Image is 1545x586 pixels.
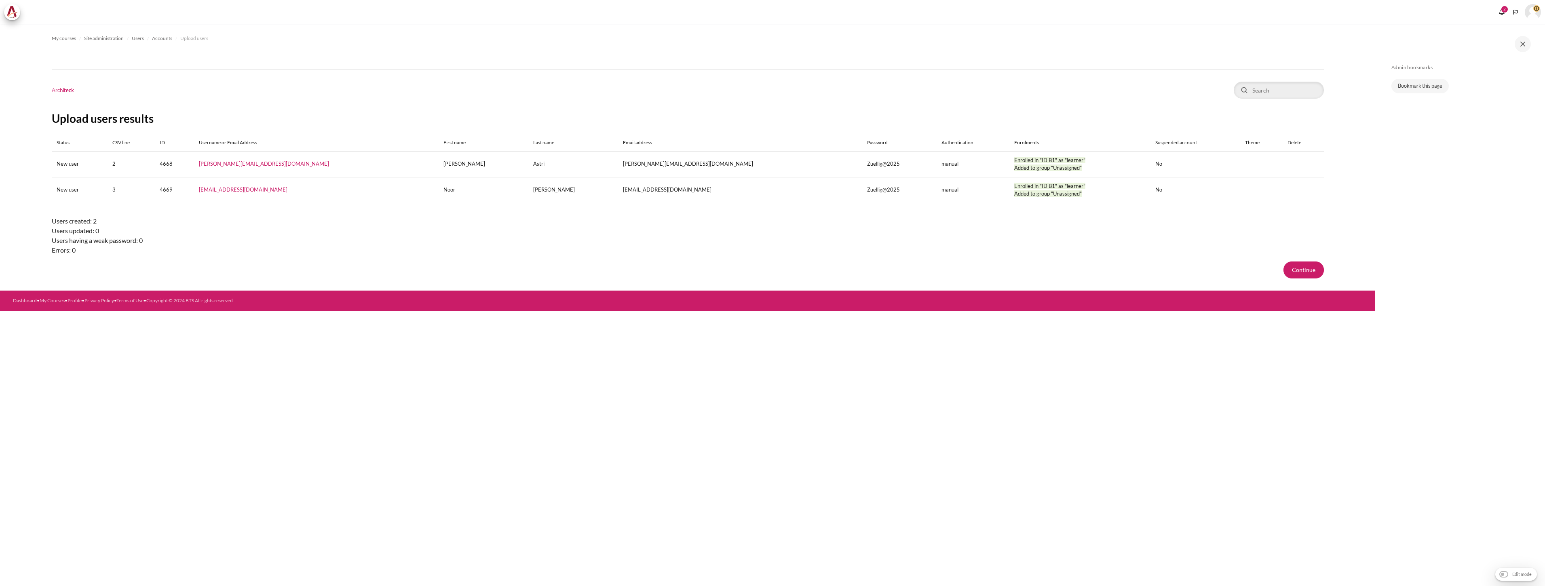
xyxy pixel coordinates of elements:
a: Architeck Architeck [4,4,24,20]
a: [PERSON_NAME][EMAIL_ADDRESS][DOMAIN_NAME] [199,160,329,167]
a: My Courses [40,297,65,304]
th: First name [439,134,528,152]
span: 4668 [160,160,173,167]
div: Show notification window with 2 new notifications [1496,6,1508,18]
span: Upload users [180,35,208,42]
button: Continue [1283,261,1324,278]
span: [PERSON_NAME][EMAIL_ADDRESS][DOMAIN_NAME] [623,160,753,167]
nav: Navigation bar [52,32,1324,45]
span: [EMAIL_ADDRESS][DOMAIN_NAME] [623,186,711,193]
a: Site administration [84,34,124,43]
h5: Admin bookmarks [1391,64,1527,71]
span: New user [57,160,79,167]
th: Suspended account [1150,134,1240,152]
span: 4669 [160,186,173,193]
a: Profile [68,297,82,304]
th: Authentication [937,134,1009,152]
th: Theme [1240,134,1283,152]
span: 2 [112,160,116,167]
span: Site administration [84,35,124,42]
span: Accounts [152,35,172,42]
a: My courses [52,34,76,43]
th: Email address [618,134,863,152]
span: Enrolled in "ID B1" as "learner" Added to group "Unassigned" [1014,183,1085,197]
span: Zuellig@2025 [867,160,900,167]
span: New user [57,186,79,193]
th: Status [52,134,108,152]
th: Last name [528,134,618,152]
a: Terms of Use [116,297,144,304]
span: Astri [533,160,545,167]
span: No [1155,186,1162,193]
span: [PERSON_NAME] [443,160,485,167]
p: Users created: 2 Users updated: 0 Users having a weak password: 0 Errors: 0 [52,216,1324,255]
input: Search [1234,82,1324,99]
th: Password [862,134,936,152]
span: manual [941,186,958,193]
a: Upload users [180,34,208,43]
th: Enrolments [1009,134,1150,152]
a: [EMAIL_ADDRESS][DOMAIN_NAME] [199,186,287,193]
a: Copyright © 2024 BTS All rights reserved [146,297,233,304]
th: Username or Email Address [194,134,439,152]
span: No [1155,160,1162,167]
span: Enrolled in "ID B1" as "learner" Added to group "Unassigned" [1014,157,1085,171]
span: Noor [443,186,455,193]
div: • • • • • [13,297,784,304]
span: 3 [112,186,116,193]
th: Delete [1283,134,1323,152]
div: 2 [1501,6,1508,13]
th: ID [155,134,194,152]
a: User menu [1525,4,1541,20]
a: Accounts [152,34,172,43]
a: Dashboard [13,297,37,304]
a: Bookmark this page [1391,79,1449,93]
span: manual [941,160,958,167]
a: Privacy Policy [84,297,114,304]
h1: Architeck [52,87,74,94]
a: Users [132,34,144,43]
span: Zuellig@2025 [867,186,900,193]
span: Users [132,35,144,42]
img: Architeck [6,6,18,18]
th: CSV line [108,134,155,152]
section: Blocks [1391,64,1527,93]
span: My courses [52,35,76,42]
span: [PERSON_NAME] [533,186,575,193]
button: Languages [1509,6,1522,18]
h2: Upload users results [52,111,1324,126]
